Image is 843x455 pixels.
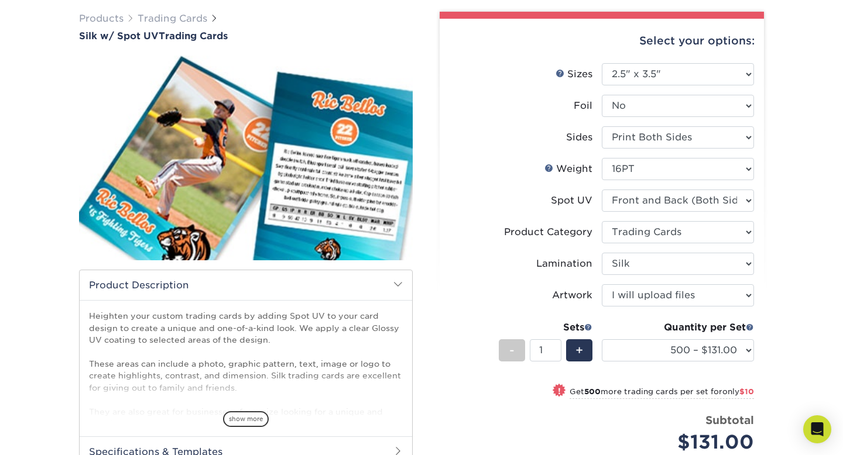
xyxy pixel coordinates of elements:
[80,270,412,300] h2: Product Description
[223,411,269,427] span: show more
[499,320,592,335] div: Sets
[739,387,754,396] span: $10
[584,387,601,396] strong: 500
[79,30,413,42] a: Silk w/ Spot UVTrading Cards
[722,387,754,396] span: only
[536,257,592,271] div: Lamination
[509,342,515,359] span: -
[552,288,592,302] div: Artwork
[79,30,159,42] span: Silk w/ Spot UV
[79,30,413,42] h1: Trading Cards
[803,415,831,443] div: Open Intercom Messenger
[570,387,754,399] small: Get more trading cards per set for
[574,99,592,113] div: Foil
[602,320,754,335] div: Quantity per Set
[551,194,592,208] div: Spot UV
[566,130,592,144] div: Sides
[705,413,754,426] strong: Subtotal
[504,225,592,239] div: Product Category
[556,67,592,81] div: Sizes
[558,385,561,397] span: !
[138,13,207,24] a: Trading Cards
[449,19,755,63] div: Select your options:
[575,342,583,359] span: +
[79,13,124,24] a: Products
[544,162,592,176] div: Weight
[79,43,413,273] img: Silk w/ Spot UV 01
